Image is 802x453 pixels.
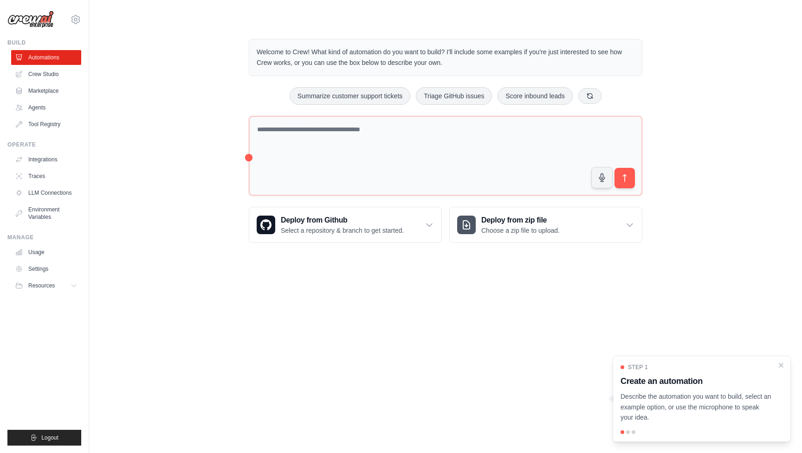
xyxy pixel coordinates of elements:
[11,100,81,115] a: Agents
[628,364,648,371] span: Step 1
[41,434,58,441] span: Logout
[11,245,81,260] a: Usage
[7,141,81,148] div: Operate
[11,50,81,65] a: Automations
[11,67,81,82] a: Crew Studio
[7,430,81,446] button: Logout
[777,362,785,369] button: Close walkthrough
[11,278,81,293] button: Resources
[621,391,772,423] p: Describe the automation you want to build, select an example option, or use the microphone to spe...
[7,234,81,241] div: Manage
[11,117,81,132] a: Tool Registry
[481,226,560,235] p: Choose a zip file to upload.
[11,262,81,276] a: Settings
[281,226,404,235] p: Select a repository & branch to get started.
[7,11,54,28] img: Logo
[11,202,81,224] a: Environment Variables
[290,87,410,105] button: Summarize customer support tickets
[481,215,560,226] h3: Deploy from zip file
[281,215,404,226] h3: Deploy from Github
[498,87,573,105] button: Score inbound leads
[11,169,81,184] a: Traces
[11,152,81,167] a: Integrations
[7,39,81,46] div: Build
[257,47,634,68] p: Welcome to Crew! What kind of automation do you want to build? I'll include some examples if you'...
[416,87,492,105] button: Triage GitHub issues
[11,185,81,200] a: LLM Connections
[11,83,81,98] a: Marketplace
[28,282,55,289] span: Resources
[621,375,772,388] h3: Create an automation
